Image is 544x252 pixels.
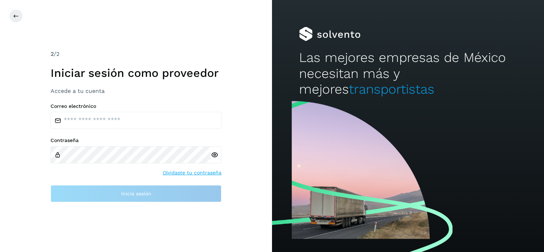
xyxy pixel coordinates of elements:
label: Correo electrónico [51,103,221,109]
div: /2 [51,50,221,58]
label: Contraseña [51,137,221,143]
span: transportistas [349,82,434,97]
h1: Iniciar sesión como proveedor [51,66,221,80]
a: Olvidaste tu contraseña [163,169,221,177]
span: Inicia sesión [121,191,151,196]
h2: Las mejores empresas de México necesitan más y mejores [299,50,517,97]
span: 2 [51,51,54,57]
h3: Accede a tu cuenta [51,88,221,94]
button: Inicia sesión [51,185,221,202]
